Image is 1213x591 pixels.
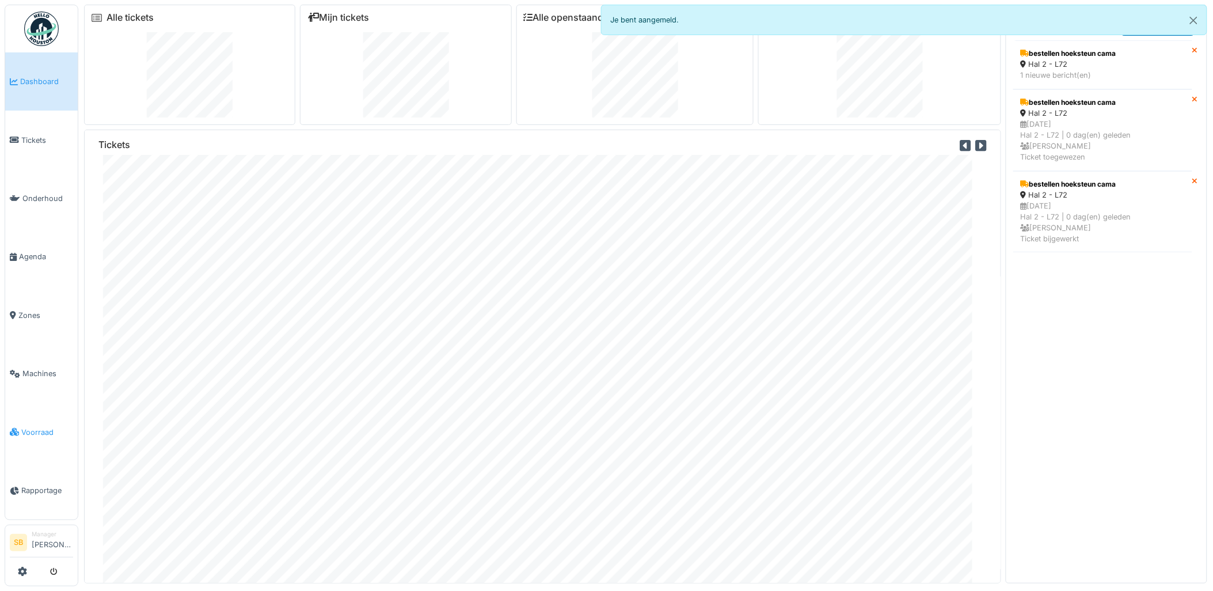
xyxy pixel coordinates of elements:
[98,139,130,150] h6: Tickets
[307,12,369,23] a: Mijn tickets
[22,193,73,204] span: Onderhoud
[19,251,73,262] span: Agenda
[5,286,78,344] a: Zones
[1021,70,1185,81] div: 1 nieuwe bericht(en)
[1013,40,1192,89] a: bestellen hoeksteun cama Hal 2 - L72 1 nieuwe bericht(en)
[107,12,154,23] a: Alle tickets
[22,368,73,379] span: Machines
[20,76,73,87] span: Dashboard
[32,530,73,539] div: Manager
[21,427,73,438] span: Voorraad
[10,530,73,558] a: SB Manager[PERSON_NAME]
[524,12,636,23] a: Alle openstaande taken
[1021,200,1185,245] div: [DATE] Hal 2 - L72 | 0 dag(en) geleden [PERSON_NAME] Ticket bijgewerkt
[601,5,1208,35] div: Je bent aangemeld.
[1021,59,1185,70] div: Hal 2 - L72
[5,169,78,228] a: Onderhoud
[5,52,78,111] a: Dashboard
[5,461,78,520] a: Rapportage
[1013,89,1192,171] a: bestellen hoeksteun cama Hal 2 - L72 [DATE]Hal 2 - L72 | 0 dag(en) geleden [PERSON_NAME]Ticket to...
[21,135,73,146] span: Tickets
[1021,108,1185,119] div: Hal 2 - L72
[1021,48,1185,59] div: bestellen hoeksteun cama
[10,534,27,551] li: SB
[5,228,78,286] a: Agenda
[32,530,73,555] li: [PERSON_NAME]
[1013,171,1192,253] a: bestellen hoeksteun cama Hal 2 - L72 [DATE]Hal 2 - L72 | 0 dag(en) geleden [PERSON_NAME]Ticket bi...
[1021,190,1185,200] div: Hal 2 - L72
[1021,97,1185,108] div: bestellen hoeksteun cama
[1181,5,1207,36] button: Close
[5,111,78,169] a: Tickets
[21,485,73,496] span: Rapportage
[1021,119,1185,163] div: [DATE] Hal 2 - L72 | 0 dag(en) geleden [PERSON_NAME] Ticket toegewezen
[1021,179,1185,190] div: bestellen hoeksteun cama
[18,310,73,321] span: Zones
[24,12,59,46] img: Badge_color-CXgf-gQk.svg
[5,344,78,403] a: Machines
[5,403,78,461] a: Voorraad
